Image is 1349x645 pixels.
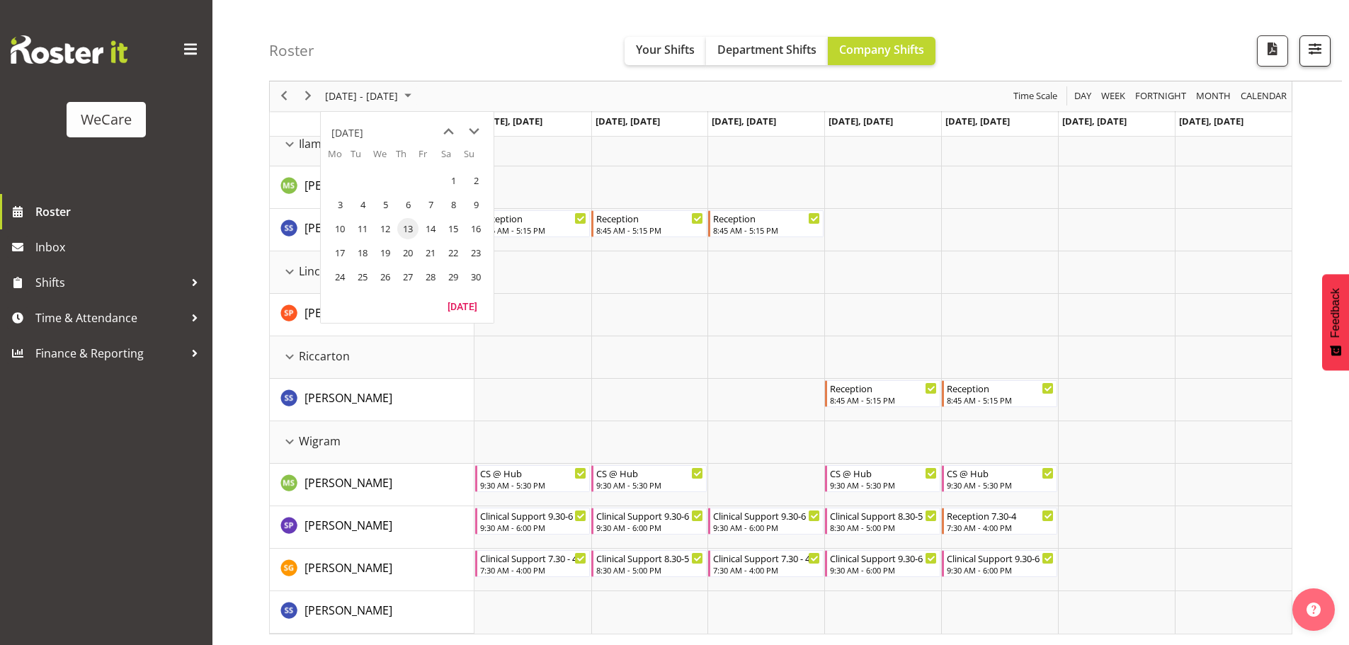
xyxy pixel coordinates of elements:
[320,81,420,111] div: October 13 - 19, 2025
[942,508,1057,535] div: Sabnam Pun"s event - Reception 7.30-4 Begin From Friday, October 17, 2025 at 7:30:00 AM GMT+13:00...
[828,37,935,65] button: Company Shifts
[81,109,132,130] div: WeCare
[1195,88,1232,105] span: Month
[947,394,1054,406] div: 8:45 AM - 5:15 PM
[443,266,464,287] span: Saturday, November 29, 2025
[1299,35,1331,67] button: Filter Shifts
[947,466,1054,480] div: CS @ Hub
[947,508,1054,523] div: Reception 7.30-4
[830,522,937,533] div: 8:30 AM - 5:00 PM
[35,272,184,293] span: Shifts
[272,81,296,111] div: previous period
[1134,88,1188,105] span: Fortnight
[1239,88,1288,105] span: calendar
[420,194,441,215] span: Friday, November 7, 2025
[1133,88,1189,105] button: Fortnight
[304,475,392,491] span: [PERSON_NAME]
[35,307,184,329] span: Time & Attendance
[270,251,474,294] td: Lincoln resource
[596,115,660,127] span: [DATE], [DATE]
[1179,115,1243,127] span: [DATE], [DATE]
[375,194,396,215] span: Wednesday, November 5, 2025
[352,242,373,263] span: Tuesday, November 18, 2025
[596,564,703,576] div: 8:30 AM - 5:00 PM
[1072,88,1094,105] button: Timeline Day
[304,518,392,533] span: [PERSON_NAME]
[596,211,703,225] div: Reception
[825,508,940,535] div: Sabnam Pun"s event - Clinical Support 8.30-5 Begin From Thursday, October 16, 2025 at 8:30:00 AM ...
[323,88,418,105] button: October 2025
[480,551,587,565] div: Clinical Support 7.30 - 4
[420,242,441,263] span: Friday, November 21, 2025
[443,242,464,263] span: Saturday, November 22, 2025
[275,88,294,105] button: Previous
[270,294,474,336] td: Samantha Poultney resource
[270,124,474,166] td: Ilam resource
[480,479,587,491] div: 9:30 AM - 5:30 PM
[475,465,591,492] div: Mehreen Sardar"s event - CS @ Hub Begin From Monday, October 13, 2025 at 9:30:00 AM GMT+13:00 End...
[825,380,940,407] div: Savanna Samson"s event - Reception Begin From Thursday, October 16, 2025 at 8:45:00 AM GMT+13:00 ...
[304,603,392,618] span: [PERSON_NAME]
[331,119,363,147] div: title
[1239,88,1290,105] button: Month
[436,119,461,144] button: previous month
[713,564,820,576] div: 7:30 AM - 4:00 PM
[373,147,396,169] th: We
[713,224,820,236] div: 8:45 AM - 5:15 PM
[11,35,127,64] img: Rosterit website logo
[839,42,924,57] span: Company Shifts
[304,219,392,236] a: [PERSON_NAME]
[420,266,441,287] span: Friday, November 28, 2025
[706,37,828,65] button: Department Shifts
[304,560,392,576] span: [PERSON_NAME]
[269,42,314,59] h4: Roster
[1012,88,1059,105] span: Time Scale
[942,380,1057,407] div: Savanna Samson"s event - Reception Begin From Friday, October 17, 2025 at 8:45:00 AM GMT+13:00 En...
[596,522,703,533] div: 9:30 AM - 6:00 PM
[1194,88,1234,105] button: Timeline Month
[465,170,486,191] span: Sunday, November 2, 2025
[947,564,1054,576] div: 9:30 AM - 6:00 PM
[480,466,587,480] div: CS @ Hub
[717,42,816,57] span: Department Shifts
[299,348,350,365] span: Riccarton
[304,220,392,236] span: [PERSON_NAME]
[478,115,542,127] span: [DATE], [DATE]
[396,217,419,241] td: Thursday, November 13, 2025
[947,551,1054,565] div: Clinical Support 9.30-6
[1307,603,1321,617] img: help-xxl-2.png
[375,242,396,263] span: Wednesday, November 19, 2025
[397,266,419,287] span: Thursday, November 27, 2025
[304,304,392,321] a: [PERSON_NAME]
[942,465,1057,492] div: Mehreen Sardar"s event - CS @ Hub Begin From Friday, October 17, 2025 at 9:30:00 AM GMT+13:00 End...
[304,305,392,321] span: [PERSON_NAME]
[475,210,591,237] div: Savanna Samson"s event - Reception Begin From Monday, October 13, 2025 at 8:45:00 AM GMT+13:00 En...
[591,508,707,535] div: Sabnam Pun"s event - Clinical Support 9.30-6 Begin From Tuesday, October 14, 2025 at 9:30:00 AM G...
[830,508,937,523] div: Clinical Support 8.30-5
[830,564,937,576] div: 9:30 AM - 6:00 PM
[830,551,937,565] div: Clinical Support 9.30-6
[480,224,587,236] div: 8:45 AM - 5:15 PM
[304,390,392,406] span: [PERSON_NAME]
[324,88,399,105] span: [DATE] - [DATE]
[352,266,373,287] span: Tuesday, November 25, 2025
[296,81,320,111] div: next period
[329,194,351,215] span: Monday, November 3, 2025
[830,466,937,480] div: CS @ Hub
[270,336,474,379] td: Riccarton resource
[830,381,937,395] div: Reception
[713,551,820,565] div: Clinical Support 7.30 - 4
[1329,288,1342,338] span: Feedback
[304,474,392,491] a: [PERSON_NAME]
[947,381,1054,395] div: Reception
[419,147,441,169] th: Fr
[443,194,464,215] span: Saturday, November 8, 2025
[304,559,392,576] a: [PERSON_NAME]
[329,218,351,239] span: Monday, November 10, 2025
[480,564,587,576] div: 7:30 AM - 4:00 PM
[1062,115,1127,127] span: [DATE], [DATE]
[596,224,703,236] div: 8:45 AM - 5:15 PM
[35,343,184,364] span: Finance & Reporting
[829,115,893,127] span: [DATE], [DATE]
[270,166,474,209] td: Mehreen Sardar resource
